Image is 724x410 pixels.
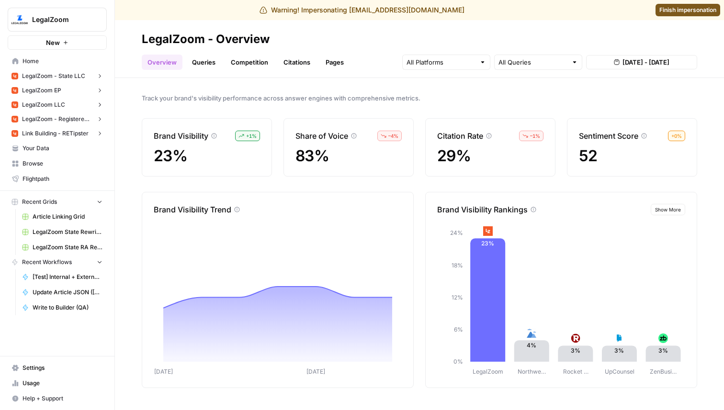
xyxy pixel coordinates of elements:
[8,156,107,171] a: Browse
[306,368,325,375] tspan: [DATE]
[22,129,89,138] span: Link Building - RETipster
[498,57,567,67] input: All Queries
[11,101,18,108] img: vi2t3f78ykj3o7zxmpdx6ktc445p
[23,144,102,153] span: Your Data
[18,285,107,300] a: Update Article JSON ([PERSON_NAME])
[11,87,18,94] img: vi2t3f78ykj3o7zxmpdx6ktc445p
[142,93,697,103] span: Track your brand's visibility performance across answer engines with comprehensive metrics.
[46,38,60,47] span: New
[8,98,107,112] button: LegalZoom LLC
[453,358,463,365] tspan: 0%
[483,226,493,236] img: vi2t3f78ykj3o7zxmpdx6ktc445p
[8,195,107,209] button: Recent Grids
[278,55,316,70] a: Citations
[8,255,107,269] button: Recent Workflows
[658,347,668,354] text: 3%
[11,11,28,28] img: LegalZoom Logo
[295,130,348,142] p: Share of Voice
[186,55,221,70] a: Queries
[656,4,720,16] a: Finish impersonation
[8,126,107,141] button: Link Building - RETipster
[452,262,463,269] tspan: 18%
[8,376,107,391] a: Usage
[473,368,503,375] tspan: LegalZoom
[22,115,92,123] span: LegalZoom - Registered Agent
[530,132,540,140] span: – 1 %
[33,228,102,236] span: LegalZoom State Rewrites INC
[655,206,681,213] span: Show More
[605,368,634,375] tspan: UpCounsel
[450,229,463,236] tspan: 24%
[8,112,107,126] button: LegalZoom - Registered Agent
[23,57,102,66] span: Home
[260,5,464,15] div: Warning! Impersonating [EMAIL_ADDRESS][DOMAIN_NAME]
[586,55,697,69] button: [DATE] - [DATE]
[437,204,528,215] p: Brand Visibility Rankings
[18,240,107,255] a: LegalZoom State RA Rewrites
[18,269,107,285] a: [Test] Internal + External Link Addition
[651,204,685,215] button: Show More
[452,294,463,301] tspan: 12%
[23,159,102,168] span: Browse
[18,209,107,224] a: Article Linking Grid
[8,171,107,187] a: Flightpath
[22,72,85,80] span: LegalZoom - State LLC
[23,175,102,183] span: Flightpath
[33,243,102,252] span: LegalZoom State RA Rewrites
[246,132,257,140] span: + 1 %
[154,368,173,375] tspan: [DATE]
[22,198,57,206] span: Recent Grids
[8,35,107,50] button: New
[142,32,270,47] div: LegalZoom - Overview
[225,55,274,70] a: Competition
[320,55,350,70] a: Pages
[650,368,677,375] tspan: ZenBusi…
[8,69,107,83] button: LegalZoom - State LLC
[614,333,624,343] img: v5wz5zyu1c1sv4bzt59sqeo3cnhl
[22,100,65,109] span: LegalZoom LLC
[579,130,638,142] p: Sentiment Score
[8,54,107,69] a: Home
[407,57,475,67] input: All Platforms
[11,73,18,79] img: vi2t3f78ykj3o7zxmpdx6ktc445p
[23,394,102,403] span: Help + Support
[18,224,107,240] a: LegalZoom State Rewrites INC
[23,379,102,388] span: Usage
[33,212,102,221] span: Article Linking Grid
[454,326,463,333] tspan: 6%
[659,6,716,14] span: Finish impersonation
[154,146,187,165] span: 23%
[563,368,588,375] tspan: Rocket …
[622,57,669,67] span: [DATE] - [DATE]
[571,333,580,343] img: 8jexbe5v5yjdv4j390kjuzd6ivo2
[671,132,682,140] span: + 0 %
[527,328,536,338] img: 1f1sma7jkn821yjz7meqkm6o3qm7
[11,130,18,137] img: vi2t3f78ykj3o7zxmpdx6ktc445p
[33,303,102,312] span: Write to Builder (QA)
[8,83,107,98] button: LegalZoom EP
[388,132,398,140] span: – 4 %
[32,15,90,24] span: LegalZoom
[8,391,107,406] button: Help + Support
[154,204,231,215] p: Brand Visibility Trend
[11,116,18,122] img: vi2t3f78ykj3o7zxmpdx6ktc445p
[22,86,61,95] span: LegalZoom EP
[154,130,208,142] p: Brand Visibility
[22,258,72,266] span: Recent Workflows
[33,273,102,281] span: [Test] Internal + External Link Addition
[527,342,536,349] text: 4%
[23,364,102,372] span: Settings
[142,55,182,70] a: Overview
[614,347,624,354] text: 3%
[8,8,107,32] button: Workspace: LegalZoom
[481,240,494,247] text: 23%
[571,347,580,354] text: 3%
[8,360,107,376] a: Settings
[18,300,107,315] a: Write to Builder (QA)
[518,368,546,375] tspan: Northwe…
[437,130,483,142] p: Citation Rate
[579,146,598,165] span: 52
[8,141,107,156] a: Your Data
[658,333,668,343] img: 05m09w22jc6cxach36uo5q7oe4kr
[437,146,471,165] span: 29%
